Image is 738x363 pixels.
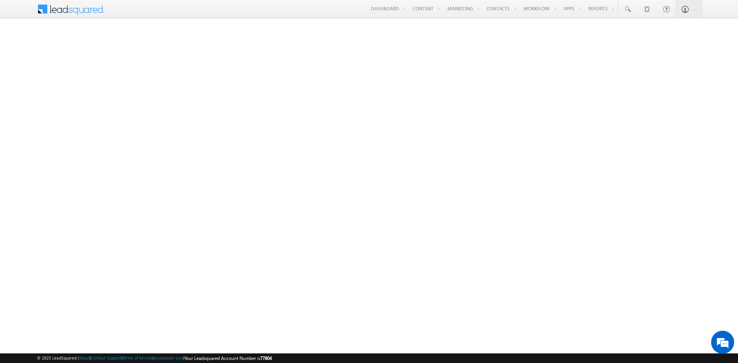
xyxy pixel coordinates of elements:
span: 77804 [260,355,272,361]
a: Acceptable Use [154,355,183,360]
span: Your Leadsquared Account Number is [184,355,272,361]
a: Terms of Service [123,355,153,360]
span: © 2025 LeadSquared | | | | | [37,355,272,362]
a: About [79,355,90,360]
a: Contact Support [91,355,121,360]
